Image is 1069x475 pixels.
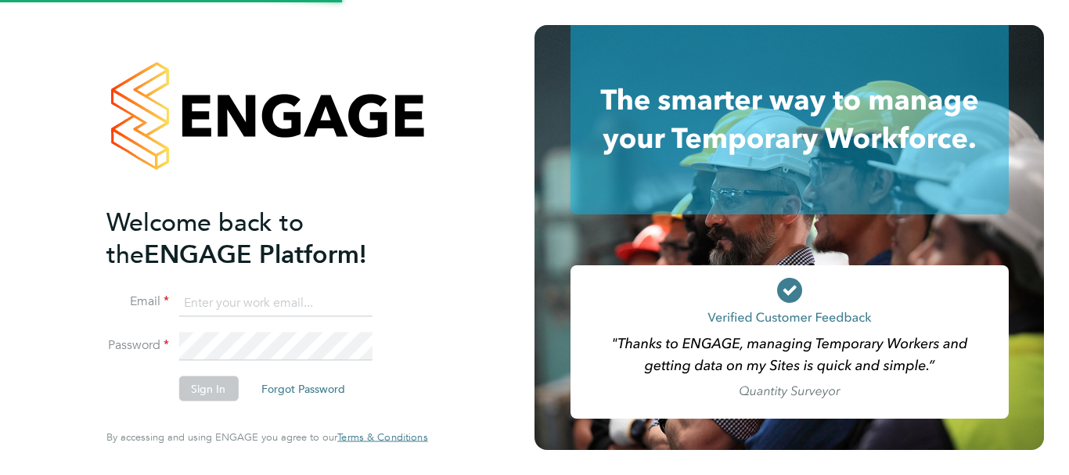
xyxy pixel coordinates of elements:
span: By accessing and using ENGAGE you agree to our [106,430,427,444]
label: Email [106,293,169,310]
button: Forgot Password [249,376,358,401]
label: Password [106,337,169,354]
input: Enter your work email... [178,289,372,317]
button: Sign In [178,376,238,401]
h2: ENGAGE Platform! [106,206,412,270]
span: Welcome back to the [106,207,304,269]
a: Terms & Conditions [337,431,427,444]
